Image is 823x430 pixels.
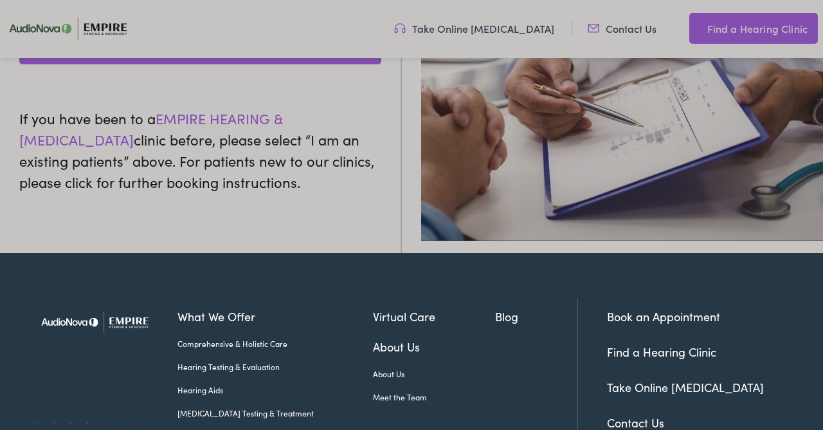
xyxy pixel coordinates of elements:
a: Meet the Team [373,391,494,403]
a: Virtual Care [373,308,494,325]
a: About Us [373,368,494,380]
img: Empire Hearing & Audiology [33,298,168,346]
a: Hearing Testing & Evaluation [177,361,373,373]
a: Take Online [MEDICAL_DATA] [607,379,764,395]
a: What We Offer [177,308,373,325]
a: Blog [495,308,577,325]
a: Find a Hearing Clinic [607,344,716,360]
a: Comprehensive & Holistic Care [177,338,373,350]
a: [MEDICAL_DATA] Testing & Treatment [177,407,373,419]
a: About Us [373,338,494,355]
a: Book an Appointment [607,308,720,324]
a: Hearing Aids [177,384,373,396]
